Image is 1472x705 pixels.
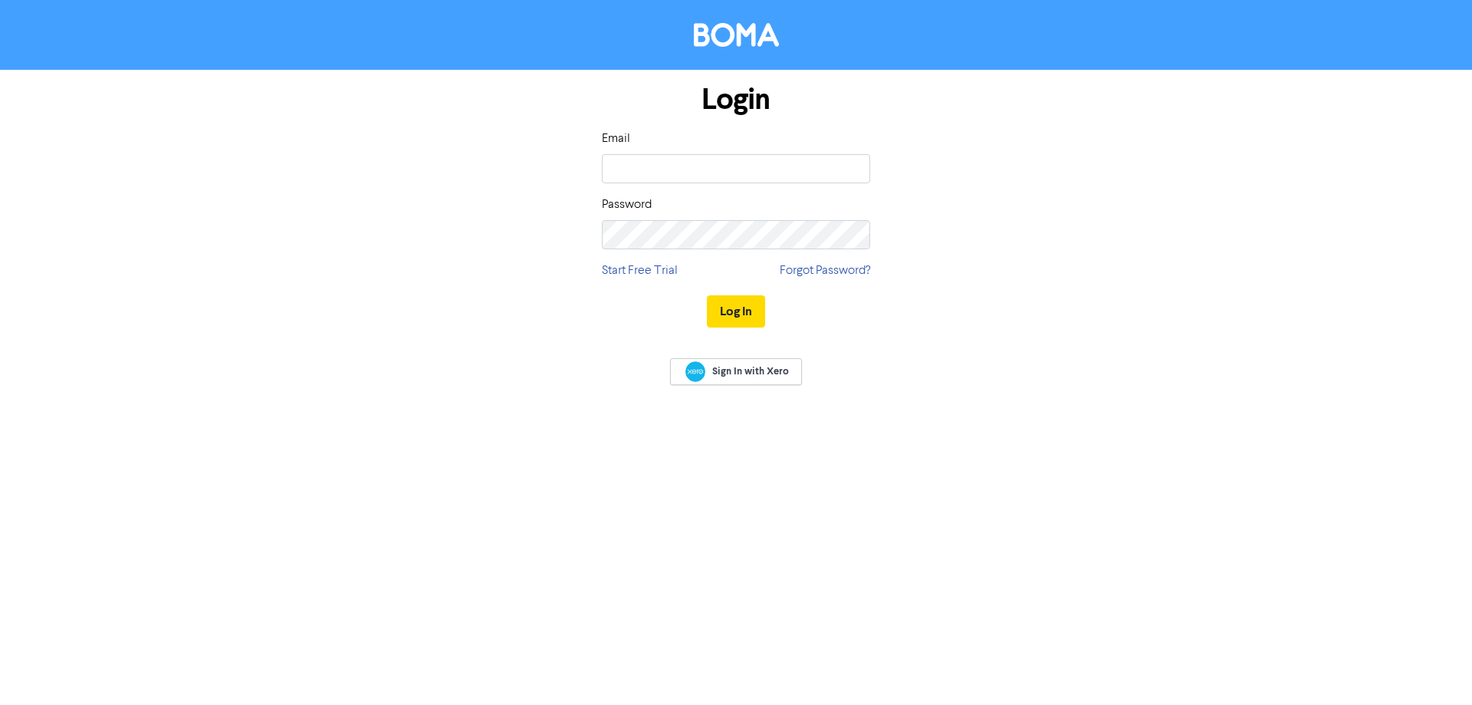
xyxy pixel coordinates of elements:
[602,262,678,280] a: Start Free Trial
[780,262,870,280] a: Forgot Password?
[694,23,779,47] img: BOMA Logo
[685,361,705,382] img: Xero logo
[602,130,630,148] label: Email
[707,295,765,328] button: Log In
[1395,631,1472,705] iframe: Chat Widget
[712,364,789,378] span: Sign In with Xero
[670,358,802,385] a: Sign In with Xero
[602,82,870,117] h1: Login
[602,196,652,214] label: Password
